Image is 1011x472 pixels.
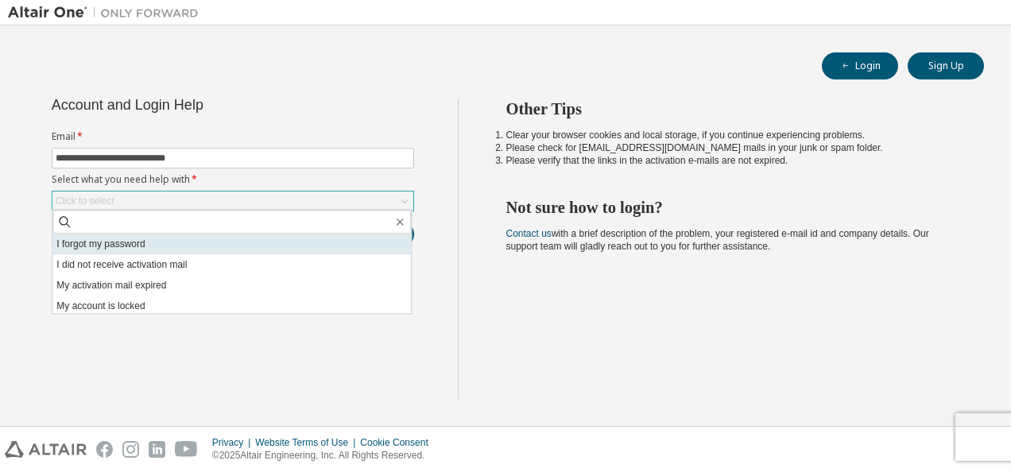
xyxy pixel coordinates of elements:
label: Email [52,130,414,143]
img: instagram.svg [122,441,139,458]
img: facebook.svg [96,441,113,458]
span: with a brief description of the problem, your registered e-mail id and company details. Our suppo... [506,228,929,252]
div: Click to select [56,195,114,207]
div: Account and Login Help [52,99,342,111]
div: Privacy [212,436,255,449]
button: Login [822,52,898,79]
div: Cookie Consent [360,436,437,449]
label: Select what you need help with [52,173,414,186]
h2: Other Tips [506,99,956,119]
li: Please check for [EMAIL_ADDRESS][DOMAIN_NAME] mails in your junk or spam folder. [506,141,956,154]
p: © 2025 Altair Engineering, Inc. All Rights Reserved. [212,449,438,462]
div: Website Terms of Use [255,436,360,449]
img: altair_logo.svg [5,441,87,458]
li: I forgot my password [52,234,411,254]
div: Click to select [52,192,413,211]
img: Altair One [8,5,207,21]
h2: Not sure how to login? [506,197,956,218]
img: linkedin.svg [149,441,165,458]
img: youtube.svg [175,441,198,458]
li: Clear your browser cookies and local storage, if you continue experiencing problems. [506,129,956,141]
a: Contact us [506,228,552,239]
button: Sign Up [908,52,984,79]
li: Please verify that the links in the activation e-mails are not expired. [506,154,956,167]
